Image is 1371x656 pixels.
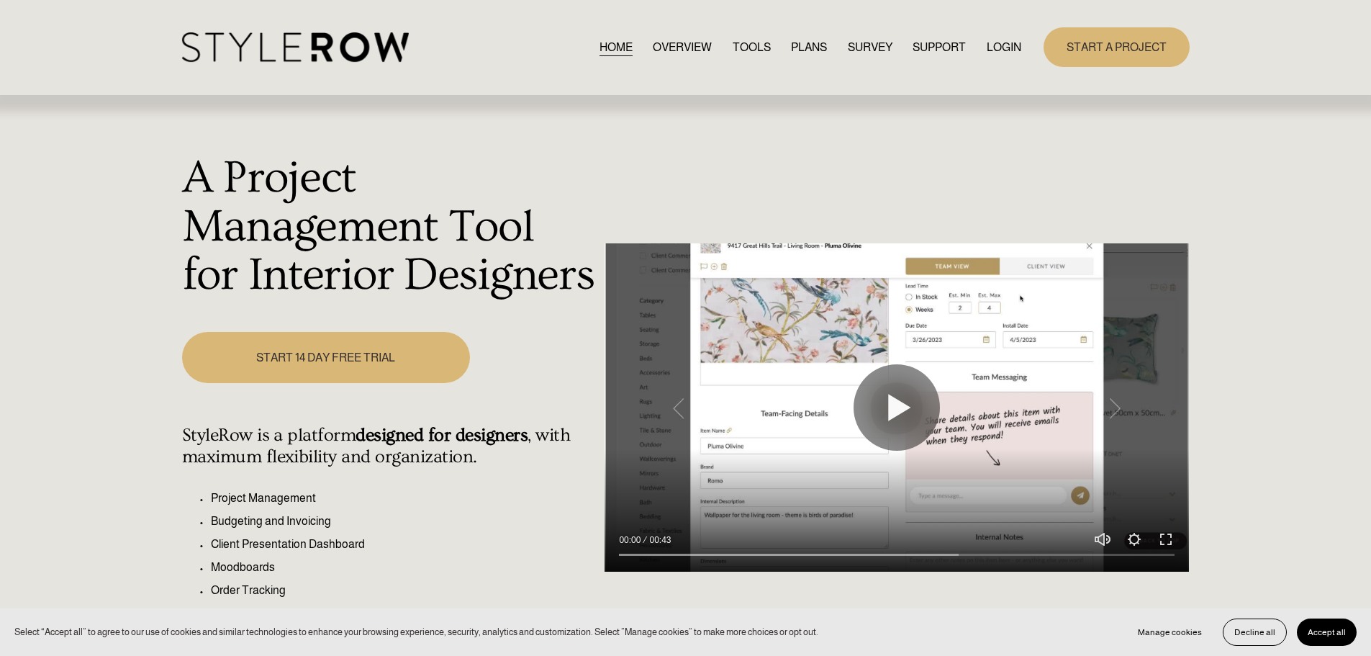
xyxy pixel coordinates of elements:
img: StyleRow [182,32,409,62]
a: START A PROJECT [1044,27,1190,67]
p: Moodboards [211,559,597,576]
div: Current time [619,533,644,547]
span: Accept all [1308,627,1346,637]
a: OVERVIEW [653,37,712,57]
a: SURVEY [848,37,892,57]
a: LOGIN [987,37,1021,57]
div: Duration [644,533,674,547]
span: Decline all [1234,627,1275,637]
p: Client Presentation Dashboard [211,536,597,553]
input: Seek [619,550,1175,560]
p: Order Tracking [211,582,597,599]
a: TOOLS [733,37,771,57]
strong: designed for designers [356,425,528,446]
button: Decline all [1223,619,1287,646]
p: Project Management [211,490,597,507]
a: folder dropdown [913,37,966,57]
p: Select “Accept all” to agree to our use of cookies and similar technologies to enhance your brows... [14,625,818,639]
a: HOME [599,37,633,57]
button: Play [854,364,940,451]
a: PLANS [791,37,827,57]
span: SUPPORT [913,39,966,56]
span: Manage cookies [1138,627,1202,637]
p: Budgeting and Invoicing [211,513,597,530]
button: Accept all [1297,619,1357,646]
h1: A Project Management Tool for Interior Designers [182,154,597,300]
button: Manage cookies [1127,619,1213,646]
a: START 14 DAY FREE TRIAL [182,332,470,383]
h4: StyleRow is a platform , with maximum flexibility and organization. [182,425,597,468]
